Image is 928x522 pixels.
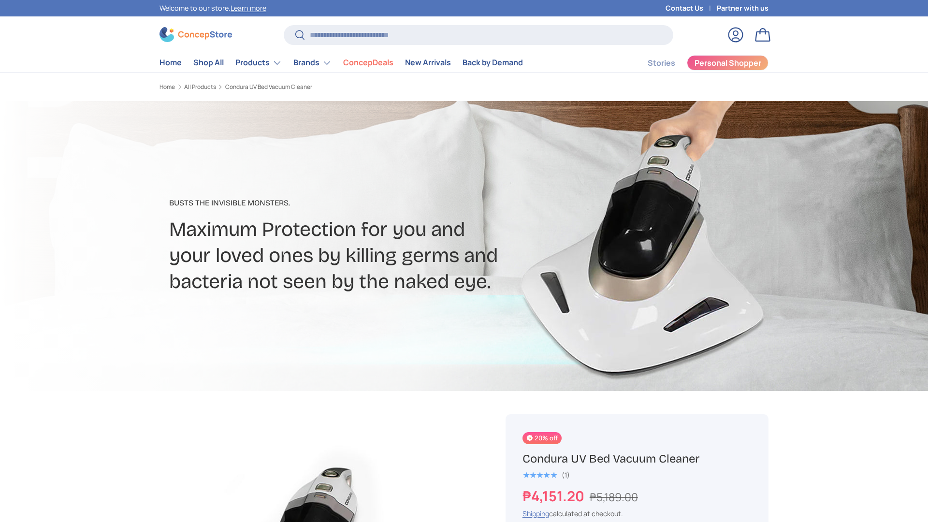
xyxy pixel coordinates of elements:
[522,508,752,519] div: calculated at checkout.
[159,83,482,91] nav: Breadcrumbs
[522,470,557,480] span: ★★★★★
[159,53,182,72] a: Home
[522,432,562,444] span: 20% off
[522,469,570,479] a: 5.0 out of 5.0 stars (1)
[184,84,216,90] a: All Products
[522,509,549,518] a: Shipping
[225,84,312,90] a: Condura UV Bed Vacuum Cleaner
[193,53,224,72] a: Shop All
[293,53,332,72] a: Brands
[522,451,752,466] h1: Condura UV Bed Vacuum Cleaner
[230,53,288,72] summary: Products
[562,471,570,478] div: (1)
[405,53,451,72] a: New Arrivals
[522,471,557,479] div: 5.0 out of 5.0 stars
[159,27,232,42] img: ConcepStore
[624,53,768,72] nav: Secondary
[590,489,638,505] s: ₱5,189.00
[159,53,523,72] nav: Primary
[231,3,266,13] a: Learn more
[666,3,717,14] a: Contact Us
[288,53,337,72] summary: Brands
[648,54,675,72] a: Stories
[159,84,175,90] a: Home
[522,486,587,506] strong: ₱4,151.20
[159,3,266,14] p: Welcome to our store.
[687,55,768,71] a: Personal Shopper
[695,59,761,67] span: Personal Shopper
[343,53,393,72] a: ConcepDeals
[463,53,523,72] a: Back by Demand
[235,53,282,72] a: Products
[169,217,540,295] h2: Maximum Protection for you and your loved ones by killing germs and bacteria not seen by the nake...
[169,197,540,209] p: Busts The Invisible Monsters​.
[717,3,768,14] a: Partner with us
